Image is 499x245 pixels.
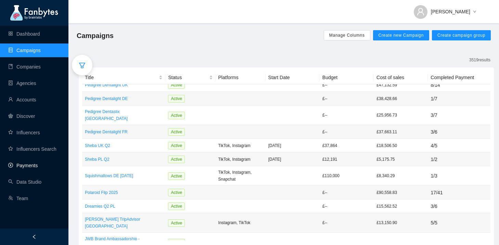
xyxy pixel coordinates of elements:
[168,74,207,81] span: Status
[322,189,371,196] p: £ --
[8,163,38,168] a: pay-circlePayments
[376,189,425,196] p: £90,558.83
[428,78,490,92] td: 8 / 14
[85,74,157,81] span: Title
[32,234,37,239] span: left
[8,130,40,135] a: starInfluencers
[329,33,365,38] span: Manage Columns
[322,82,371,88] p: £ --
[428,139,490,152] td: 4 / 5
[322,172,371,179] p: £ 110,000
[168,95,185,102] span: Active
[8,64,41,70] a: bookCompanies
[324,30,370,40] button: Manage Columns
[408,3,482,14] button: [PERSON_NAME]down
[85,82,163,88] a: Pedigree Dentalight UK
[8,113,35,119] a: radar-chartDiscover
[428,106,490,125] td: 3 / 7
[8,196,28,201] a: usergroup-addTeam
[8,146,56,152] a: starInfluencers Search
[218,156,263,163] p: TikTok, Instagram
[417,8,425,16] span: user
[322,219,371,226] p: £ --
[376,203,425,210] p: £15,562.52
[85,216,163,230] a: [PERSON_NAME] TripAdvisor [GEOGRAPHIC_DATA]
[376,112,425,119] p: £25,956.73
[379,33,424,38] span: Create new Campaign
[168,112,185,119] span: Active
[8,81,36,86] a: containerAgencies
[431,8,470,15] span: [PERSON_NAME]
[85,95,163,102] a: Pedigree Dentalight DE
[168,172,185,180] span: Active
[373,30,430,40] button: Create new Campaign
[216,71,266,84] th: Platforms
[77,30,114,41] span: Campaigns
[165,71,215,84] th: Status
[322,128,371,135] p: £ --
[376,95,425,102] p: £38,428.66
[428,92,490,106] td: 1 / 7
[320,71,374,84] th: Budget
[218,169,263,183] p: TikTok, Instagram, Snapchat
[85,189,163,196] a: Polaroid Flip 2025
[85,108,163,122] a: Pedigree Dentastix [GEOGRAPHIC_DATA]
[376,219,425,226] p: £13,150.90
[168,203,185,210] span: Active
[437,33,485,38] span: Create campaign group
[428,166,490,186] td: 1 / 3
[322,156,371,163] p: £ 12,191
[469,57,490,63] p: 3519 results
[168,189,185,196] span: Active
[322,142,371,149] p: £ 37,864
[428,71,490,84] th: Completed Payment
[322,112,371,119] p: £ --
[428,152,490,166] td: 1 / 2
[8,31,40,37] a: appstoreDashboard
[8,179,41,185] a: searchData Studio
[85,172,163,179] a: Squishmallows DE [DATE]
[376,82,425,88] p: £47,132.59
[428,125,490,139] td: 3 / 6
[168,142,185,149] span: Active
[376,128,425,135] p: £37,663.11
[218,142,263,149] p: TikTok, Instagram
[266,71,320,84] th: Start Date
[374,71,428,84] th: Cost of sales
[85,128,163,135] a: Pedigree Dentalight FR
[79,62,86,69] span: filter
[322,95,371,102] p: £ --
[473,10,476,14] span: down
[85,156,163,163] a: Sheba PL Q2
[85,203,163,210] a: Dreamies Q2 PL
[168,128,185,136] span: Active
[268,142,317,149] p: [DATE]
[428,186,490,199] td: 17 / 41
[218,219,263,226] p: Instagram, TikTok
[376,142,425,149] p: £18,506.50
[8,48,41,53] a: databaseCampaigns
[428,213,490,233] td: 5 / 5
[428,199,490,213] td: 3 / 6
[376,172,425,179] p: £8,340.29
[432,30,491,40] button: Create campaign group
[376,156,425,163] p: £5,175.75
[82,71,165,84] th: Title
[168,81,185,89] span: Active
[268,156,317,163] p: [DATE]
[168,156,185,163] span: Active
[322,203,371,210] p: £ --
[8,97,36,102] a: userAccounts
[168,219,185,227] span: Active
[85,142,163,149] a: Sheba UK Q2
